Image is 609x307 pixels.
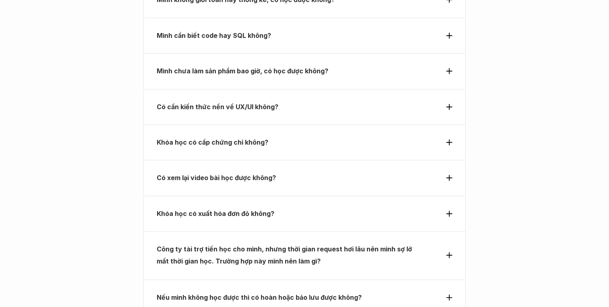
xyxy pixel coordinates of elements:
strong: Có xem lại video bài học được không? [157,174,276,182]
strong: Mình chưa làm sản phẩm bao giờ, có học được không? [157,67,328,75]
strong: Khóa học có cấp chứng chỉ không? [157,138,268,146]
strong: Mình cần biết code hay SQL không? [157,31,271,39]
strong: Khóa học có xuất hóa đơn đỏ không? [157,210,274,218]
strong: Công ty tài trợ tiền học cho mình, nhưng thời gian request hơi lâu nên mình sợ lỡ mất thời gian h... [157,245,414,265]
strong: Có cần kiến thức nền về UX/UI không? [157,103,278,111]
strong: Nếu mình không học được thì có hoàn hoặc bảo lưu được không? [157,293,362,301]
